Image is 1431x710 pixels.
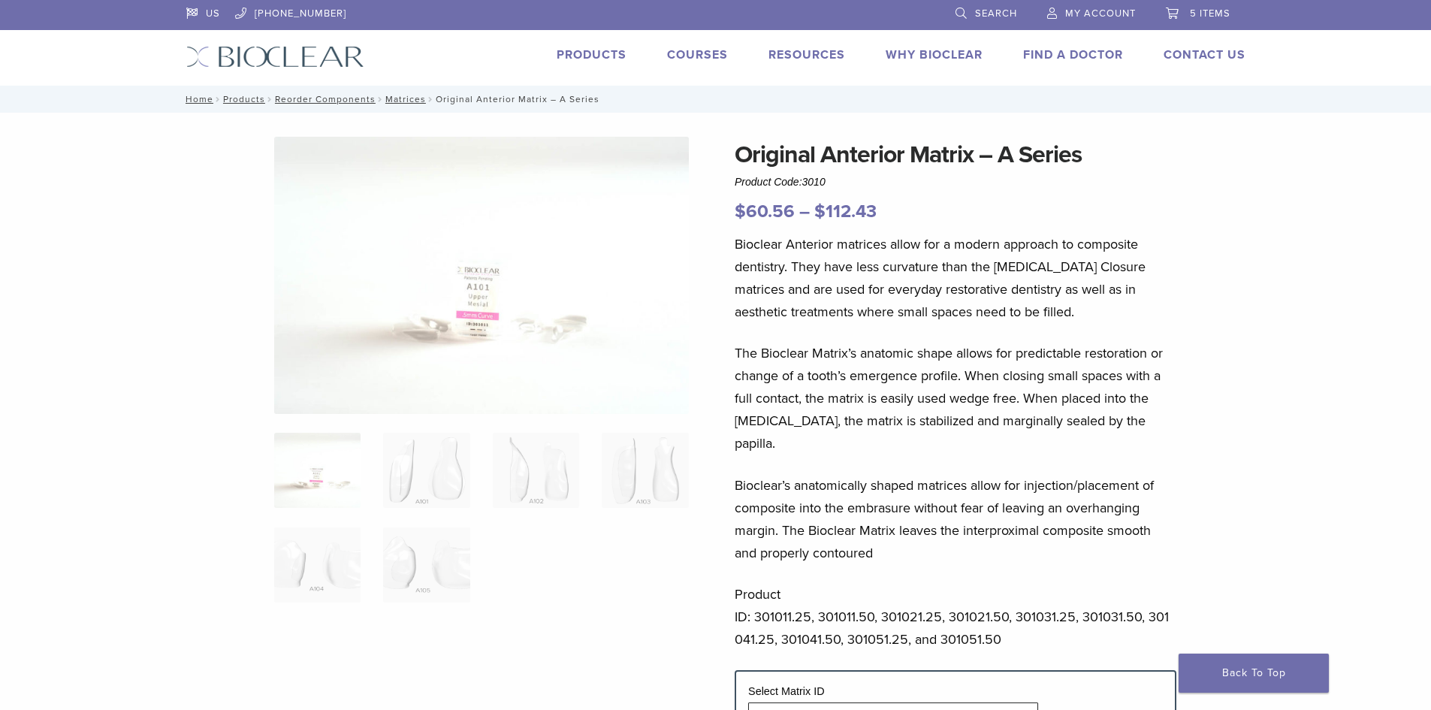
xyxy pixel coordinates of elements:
[274,137,689,414] img: Anterior Original A Series Matrices
[1190,8,1230,20] span: 5 items
[799,201,810,222] span: –
[426,95,436,103] span: /
[274,433,361,508] img: Anterior-Original-A-Series-Matrices-324x324.jpg
[814,201,826,222] span: $
[181,94,213,104] a: Home
[274,527,361,603] img: Original Anterior Matrix - A Series - Image 5
[557,47,626,62] a: Products
[735,474,1176,564] p: Bioclear’s anatomically shaped matrices allow for injection/placement of composite into the embra...
[223,94,265,104] a: Products
[667,47,728,62] a: Courses
[1179,654,1329,693] a: Back To Top
[275,94,376,104] a: Reorder Components
[814,201,877,222] bdi: 112.43
[385,94,426,104] a: Matrices
[1023,47,1123,62] a: Find A Doctor
[265,95,275,103] span: /
[175,86,1257,113] nav: Original Anterior Matrix – A Series
[748,685,825,697] label: Select Matrix ID
[186,46,364,68] img: Bioclear
[735,342,1176,455] p: The Bioclear Matrix’s anatomic shape allows for predictable restoration or change of a tooth’s em...
[383,433,469,508] img: Original Anterior Matrix - A Series - Image 2
[735,201,746,222] span: $
[376,95,385,103] span: /
[886,47,983,62] a: Why Bioclear
[768,47,845,62] a: Resources
[735,233,1176,323] p: Bioclear Anterior matrices allow for a modern approach to composite dentistry. They have less cur...
[1164,47,1245,62] a: Contact Us
[213,95,223,103] span: /
[735,583,1176,651] p: Product ID: 301011.25, 301011.50, 301021.25, 301021.50, 301031.25, 301031.50, 301041.25, 301041.5...
[802,176,826,188] span: 3010
[383,527,469,603] img: Original Anterior Matrix - A Series - Image 6
[735,176,826,188] span: Product Code:
[975,8,1017,20] span: Search
[493,433,579,508] img: Original Anterior Matrix - A Series - Image 3
[1065,8,1136,20] span: My Account
[735,201,795,222] bdi: 60.56
[602,433,688,508] img: Original Anterior Matrix - A Series - Image 4
[735,137,1176,173] h1: Original Anterior Matrix – A Series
